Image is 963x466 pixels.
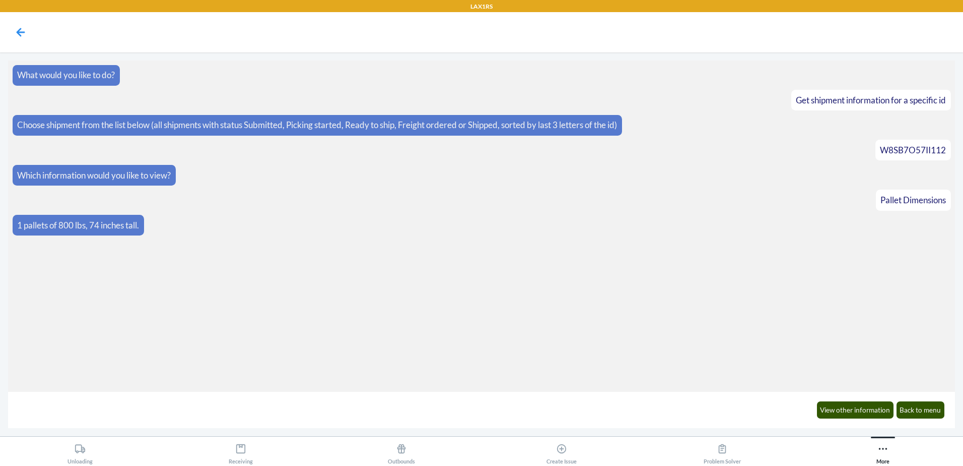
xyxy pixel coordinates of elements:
p: Choose shipment from the list below (all shipments with status Submitted, Picking started, Ready ... [17,119,617,132]
button: Problem Solver [642,437,803,464]
div: Problem Solver [704,439,741,464]
button: Back to menu [897,401,945,419]
div: Create Issue [546,439,577,464]
p: What would you like to do? [17,69,115,82]
div: More [876,439,889,464]
div: Receiving [229,439,253,464]
button: Receiving [161,437,321,464]
div: Outbounds [388,439,415,464]
p: LAX1RS [470,2,493,11]
p: 1 pallets of 800 lbs, 74 inches tall. [17,219,139,232]
span: W8SB7O57II112 [880,145,946,155]
p: Which information would you like to view? [17,169,171,182]
button: Outbounds [321,437,481,464]
button: View other information [817,401,894,419]
button: Create Issue [481,437,642,464]
button: More [802,437,963,464]
div: Unloading [67,439,93,464]
span: Get shipment information for a specific id [796,95,946,105]
span: Pallet Dimensions [880,195,946,205]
